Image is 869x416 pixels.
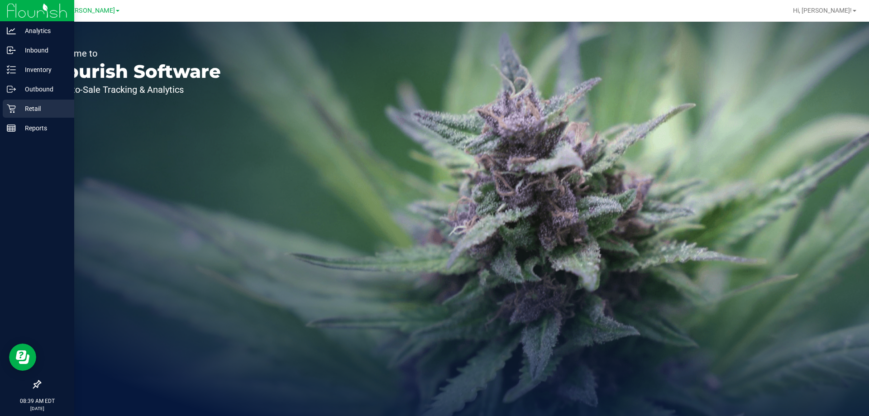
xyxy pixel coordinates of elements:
[7,104,16,113] inline-svg: Retail
[7,85,16,94] inline-svg: Outbound
[16,123,70,134] p: Reports
[16,64,70,75] p: Inventory
[9,344,36,371] iframe: Resource center
[7,46,16,55] inline-svg: Inbound
[16,25,70,36] p: Analytics
[16,103,70,114] p: Retail
[16,45,70,56] p: Inbound
[7,65,16,74] inline-svg: Inventory
[49,85,221,94] p: Seed-to-Sale Tracking & Analytics
[7,26,16,35] inline-svg: Analytics
[4,405,70,412] p: [DATE]
[49,62,221,81] p: Flourish Software
[7,124,16,133] inline-svg: Reports
[16,84,70,95] p: Outbound
[65,7,115,14] span: [PERSON_NAME]
[793,7,852,14] span: Hi, [PERSON_NAME]!
[49,49,221,58] p: Welcome to
[4,397,70,405] p: 08:39 AM EDT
